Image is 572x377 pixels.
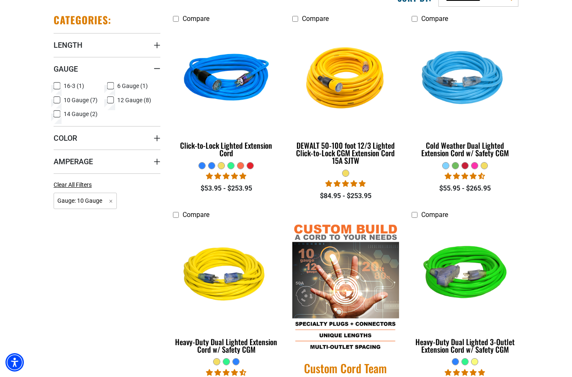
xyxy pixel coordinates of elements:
span: Compare [421,15,448,23]
summary: Length [54,33,160,57]
summary: Gauge [54,57,160,80]
span: 16-3 (1) [64,83,84,89]
img: neon green [412,227,518,323]
span: Compare [183,15,209,23]
div: Heavy-Duty Dual Lighted Extension Cord w/ Safety CGM [173,338,280,353]
div: Heavy-Duty Dual Lighted 3-Outlet Extension Cord w/ Safety CGM [412,338,518,353]
img: A coiled yellow extension cord with a plug and connector at each end, designed for outdoor use. [293,31,398,127]
span: 4.84 stars [325,180,366,188]
span: 4.92 stars [445,369,485,377]
span: Length [54,40,82,50]
div: $53.95 - $253.95 [173,183,280,194]
a: A coiled yellow extension cord with a plug and connector at each end, designed for outdoor use. D... [292,27,399,169]
span: Amperage [54,157,93,166]
span: Clear All Filters [54,181,92,188]
span: 14 Gauge (2) [64,111,98,117]
span: 4.87 stars [206,172,246,180]
span: Color [54,133,77,143]
span: 12 Gauge (8) [117,97,151,103]
span: Compare [183,211,209,219]
img: Light Blue [412,31,518,127]
summary: Amperage [54,150,160,173]
summary: Color [54,126,160,150]
div: Cold Weather Dual Lighted Extension Cord w/ Safety CGM [412,142,518,157]
h2: Categories: [54,13,111,26]
div: DEWALT 50-100 foot 12/3 Lighted Click-to-Lock CGM Extension Cord 15A SJTW [292,142,399,164]
a: Gauge: 10 Gauge [54,196,117,204]
a: neon green Heavy-Duty Dual Lighted 3-Outlet Extension Cord w/ Safety CGM [412,223,518,358]
a: Custom Cord Team [292,361,399,376]
span: 4.64 stars [206,369,246,377]
a: Light Blue Cold Weather Dual Lighted Extension Cord w/ Safety CGM [412,27,518,162]
a: Clear All Filters [54,181,95,189]
a: blue Click-to-Lock Lighted Extension Cord [173,27,280,162]
span: Gauge [54,64,78,74]
img: blue [174,31,279,127]
span: 4.62 stars [445,172,485,180]
span: 6 Gauge (1) [117,83,148,89]
span: 10 Gauge (7) [64,97,98,103]
div: $84.95 - $253.95 [292,191,399,201]
span: Compare [421,211,448,219]
div: Accessibility Menu [5,353,24,372]
div: $55.95 - $265.95 [412,183,518,194]
img: yellow [174,227,279,323]
span: Compare [302,15,329,23]
span: Gauge: 10 Gauge [54,193,117,209]
img: Custom Cord Team [292,223,399,353]
div: Click-to-Lock Lighted Extension Cord [173,142,280,157]
a: yellow Heavy-Duty Dual Lighted Extension Cord w/ Safety CGM [173,223,280,358]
